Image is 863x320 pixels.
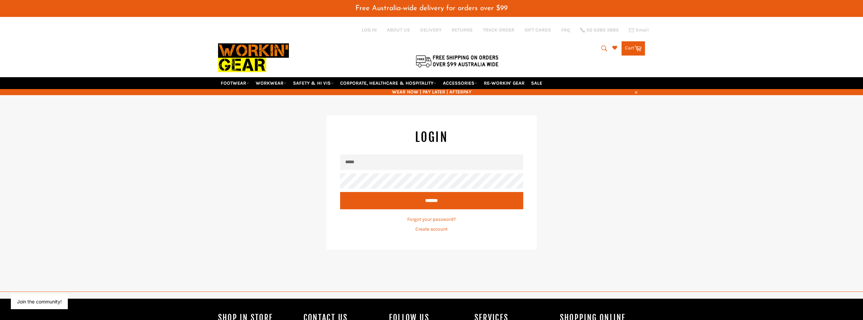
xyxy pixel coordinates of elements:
a: FOOTWEAR [218,77,252,89]
a: Create account [415,226,448,232]
a: TRACK ORDER [483,27,514,33]
a: WORKWEAR [253,77,289,89]
a: DELIVERY [420,27,442,33]
a: Forgot your password? [407,216,456,222]
img: Flat $9.95 shipping Australia wide [415,54,499,68]
a: SAFETY & HI VIS [290,77,336,89]
a: GIFT CARDS [525,27,551,33]
a: ACCESSORIES [440,77,480,89]
a: RE-WORKIN' GEAR [481,77,527,89]
button: Join the community! [17,299,62,304]
a: RETURNS [452,27,473,33]
img: Workin Gear leaders in Workwear, Safety Boots, PPE, Uniforms. Australia's No.1 in Workwear [218,39,289,77]
a: Log in [362,27,377,33]
span: WEAR NOW | PAY LATER | AFTERPAY [218,89,645,95]
h1: Login [340,129,523,146]
a: 02 6280 5885 [580,28,619,33]
a: FAQ [561,27,570,33]
a: CORPORATE, HEALTHCARE & HOSPITALITY [337,77,439,89]
span: Email [636,28,649,33]
span: 02 6280 5885 [587,28,619,33]
a: Cart [622,41,645,56]
a: Email [629,27,649,33]
span: Free Australia-wide delivery for orders over $99 [355,5,508,12]
a: SALE [528,77,545,89]
a: ABOUT US [387,27,410,33]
